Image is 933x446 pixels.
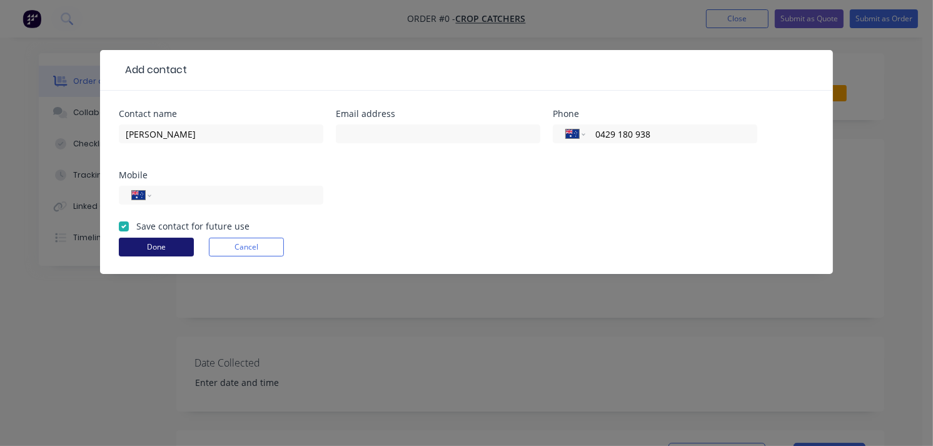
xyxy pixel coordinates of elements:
div: Phone [553,109,757,118]
button: Cancel [209,238,284,256]
div: Mobile [119,171,323,180]
button: Done [119,238,194,256]
div: Contact name [119,109,323,118]
label: Save contact for future use [136,220,250,233]
div: Add contact [119,63,187,78]
div: Email address [336,109,540,118]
